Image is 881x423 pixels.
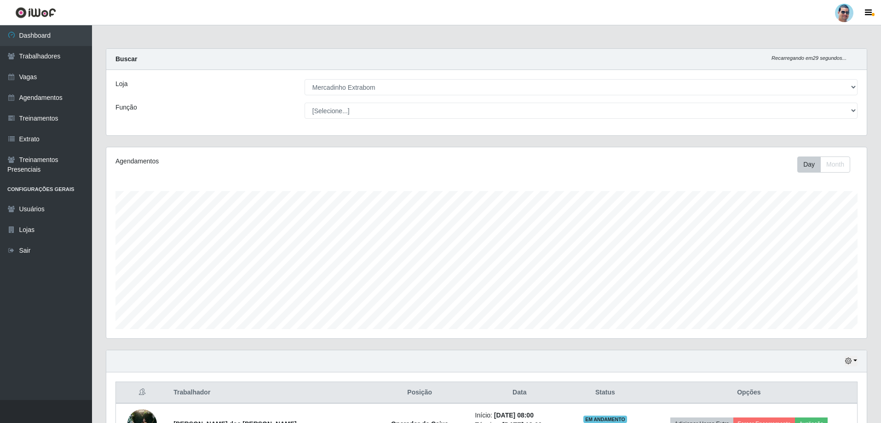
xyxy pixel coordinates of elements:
button: Month [820,156,850,173]
span: EM ANDAMENTO [583,416,627,423]
i: Recarregando em 29 segundos... [772,55,846,61]
time: [DATE] 08:00 [494,411,534,419]
div: Toolbar with button groups [797,156,858,173]
th: Opções [641,382,858,404]
div: Agendamentos [115,156,417,166]
th: Trabalhador [168,382,370,404]
label: Loja [115,79,127,89]
img: CoreUI Logo [15,7,56,18]
th: Posição [370,382,470,404]
label: Função [115,103,137,112]
li: Início: [475,411,564,420]
div: First group [797,156,850,173]
strong: Buscar [115,55,137,63]
button: Day [797,156,821,173]
th: Status [570,382,641,404]
th: Data [470,382,570,404]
